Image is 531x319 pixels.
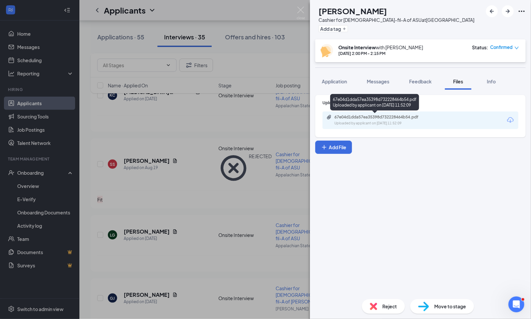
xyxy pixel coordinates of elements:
[338,51,423,56] div: [DATE] 2:00 PM - 2:15 PM
[319,17,474,23] div: Cashier for [DEMOGRAPHIC_DATA]-fil-A of ASU at [GEOGRAPHIC_DATA]
[338,44,423,51] div: with [PERSON_NAME]
[518,7,526,15] svg: Ellipses
[334,121,434,126] div: Uploaded by applicant on [DATE] 11:52:09
[453,78,463,84] span: Files
[338,44,376,50] b: Onsite Interview
[327,114,332,120] svg: Paperclip
[315,141,352,154] button: Add FilePlus
[409,78,432,84] span: Feedback
[507,116,514,124] svg: Download
[323,100,518,106] div: Upload Resume
[321,144,328,151] svg: Plus
[434,303,466,310] span: Move to stage
[334,114,427,120] div: 67e04d1dda57ea35398d732228464b54.pdf
[514,46,519,50] span: down
[342,27,346,31] svg: Plus
[488,7,496,15] svg: ArrowLeftNew
[472,44,488,51] div: Status :
[322,78,347,84] span: Application
[367,78,389,84] span: Messages
[319,5,387,17] h1: [PERSON_NAME]
[330,94,419,111] div: 67e04d1dda57ea35398d732228464b54.pdf Uploaded by applicant on [DATE] 11:52:09
[382,303,397,310] span: Reject
[327,114,434,126] a: Paperclip67e04d1dda57ea35398d732228464b54.pdfUploaded by applicant on [DATE] 11:52:09
[486,5,498,17] button: ArrowLeftNew
[319,25,348,32] button: PlusAdd a tag
[487,78,496,84] span: Info
[490,44,513,51] span: Confirmed
[504,7,512,15] svg: ArrowRight
[502,5,514,17] button: ArrowRight
[509,296,524,312] iframe: Intercom live chat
